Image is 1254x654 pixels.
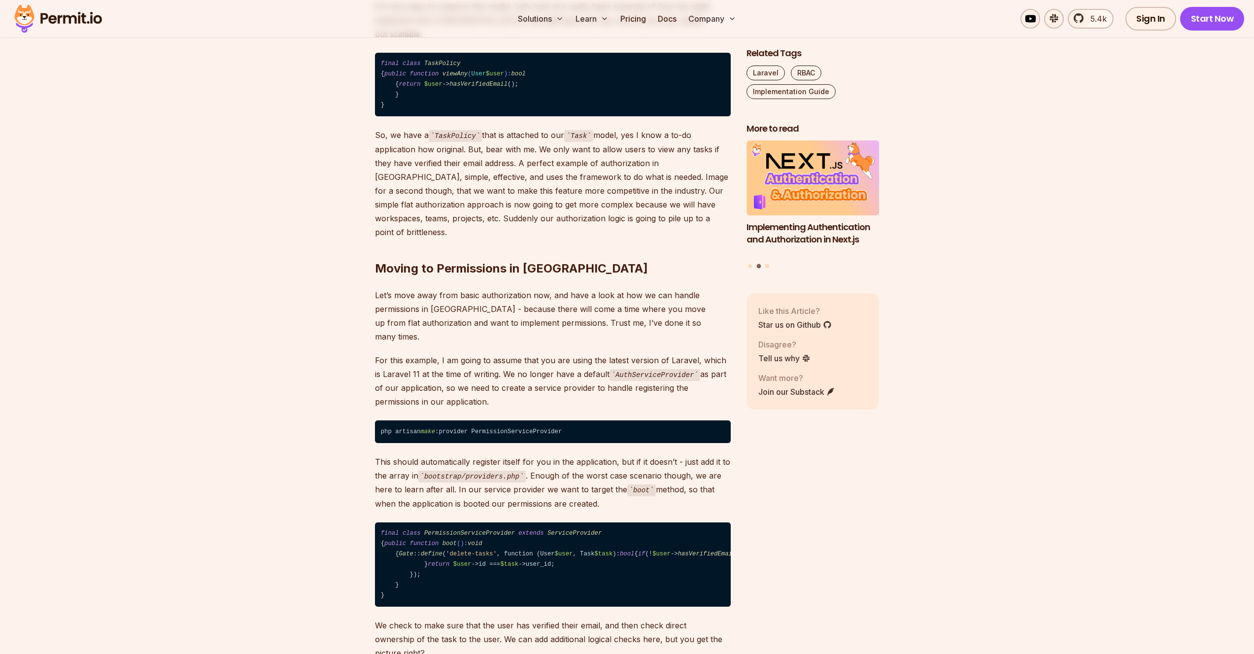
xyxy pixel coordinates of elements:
span: Gate [399,551,413,557]
span: return [399,81,421,88]
p: This should automatically register itself for you in the application, but if it doesn’t - just ad... [375,455,731,511]
span: $task [500,561,518,568]
span: boot [442,540,457,547]
span: hasVerifiedEmail [678,551,736,557]
button: Learn [572,9,612,29]
a: Start Now [1180,7,1245,31]
code: php artisan :provider PermissionServiceProvider [375,420,731,443]
span: make [421,428,435,435]
p: Disagree? [758,339,811,350]
span: PermissionServiceProvider [424,530,515,537]
span: ( ): [381,540,482,557]
span: extends [518,530,543,537]
span: public [384,70,406,77]
p: Want more? [758,372,835,384]
span: return [428,561,449,568]
span: $user [453,561,472,568]
span: bool [511,70,525,77]
a: Docs [654,9,680,29]
span: $task [595,551,613,557]
button: Solutions [514,9,568,29]
a: Sign In [1125,7,1176,31]
a: RBAC [791,66,821,80]
span: 'delete-tasks' [446,551,497,557]
span: $user [555,551,573,557]
span: final [381,530,399,537]
a: Join our Substack [758,386,835,398]
code: Task [564,130,593,142]
code: { { :: ( , function (User , Task ): { (! -> ()) { ; } ->id === ->user_id; }); } } [375,522,731,607]
code: TaskPolicy [429,130,482,142]
span: public [384,540,406,547]
p: Like this Article? [758,305,832,317]
span: User [472,70,504,77]
li: 2 of 3 [746,141,880,258]
h3: Implementing Authentication and Authorization in Next.js [746,221,880,246]
a: Implementing Authentication and Authorization in Next.jsImplementing Authentication and Authoriza... [746,141,880,258]
span: ( ): [381,70,526,88]
span: $user [652,551,671,557]
img: Implementing Authentication and Authorization in Next.js [746,141,880,216]
span: function [410,70,439,77]
a: Tell us why [758,352,811,364]
span: final [381,60,399,67]
a: Star us on Github [758,319,832,331]
a: 5.4k [1068,9,1114,29]
a: Pricing [616,9,650,29]
span: ServiceProvider [547,530,602,537]
button: Go to slide 1 [748,264,752,268]
button: Go to slide 2 [756,264,761,269]
h2: More to read [746,123,880,135]
a: Implementation Guide [746,84,836,99]
span: $user [424,81,442,88]
a: Laravel [746,66,785,80]
p: Let’s move away from basic authorization now, and have a look at how we can handle permissions in... [375,288,731,344]
p: So, we have a that is attached to our model, yes I know a to-do application how original. But, be... [375,128,731,239]
code: bootstrap/providers.php [418,471,526,482]
button: Company [684,9,740,29]
h2: Moving to Permissions in [GEOGRAPHIC_DATA] [375,221,731,276]
code: boot [627,484,656,496]
span: class [403,530,421,537]
span: void [468,540,482,547]
h2: Related Tags [746,47,880,60]
span: TaskPolicy [424,60,461,67]
span: class [403,60,421,67]
p: For this example, I am going to assume that you are using the latest version of Laravel, which is... [375,353,731,409]
button: Go to slide 3 [765,264,769,268]
span: bool [620,551,634,557]
img: Permit logo [10,2,106,35]
code: { { -> (); } } [375,53,731,117]
span: define [421,551,442,557]
span: $user [486,70,504,77]
div: Posts [746,141,880,270]
span: function [410,540,439,547]
span: viewAny [442,70,468,77]
code: AuthServiceProvider [610,369,700,381]
span: 5.4k [1085,13,1107,25]
span: hasVerifiedEmail [449,81,508,88]
span: if [638,551,645,557]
